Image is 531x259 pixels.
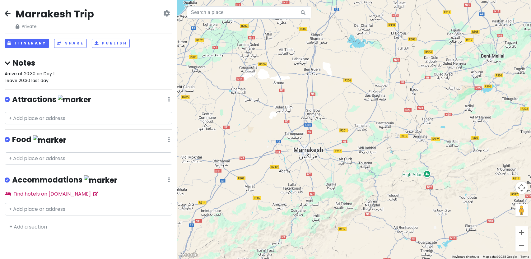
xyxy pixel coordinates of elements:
[515,182,528,194] button: Map camera controls
[179,251,199,259] a: Open this area in Google Maps (opens a new window)
[58,95,91,104] img: marker
[84,175,117,185] img: marker
[483,255,517,258] span: Map data ©2025 Google
[33,135,66,145] img: marker
[12,95,91,105] h4: Attractions
[5,39,49,48] button: Itinerary
[187,6,311,19] input: Search a place
[515,204,528,216] button: Drag Pegman onto the map to open Street View
[5,112,172,124] input: + Add place or address
[12,135,66,145] h4: Food
[179,251,199,259] img: Google
[5,203,172,215] input: + Add place or address
[54,39,86,48] button: Share
[92,39,130,48] button: Publish
[5,190,98,197] a: Find hotels on [DOMAIN_NAME]
[12,175,117,185] h4: Accommodations
[515,239,528,252] button: Zoom out
[9,223,47,230] a: + Add a section
[452,255,479,259] button: Keyboard shortcuts
[520,255,529,258] a: Terms (opens in new tab)
[5,152,172,165] input: + Add place or address
[16,23,94,30] span: Private
[515,226,528,239] button: Zoom in
[5,71,54,84] span: Arrive at 20:30 on Day 1 Leave 20:30 last day
[16,7,94,21] h2: Marrakesh Trip
[5,58,172,68] h4: Notes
